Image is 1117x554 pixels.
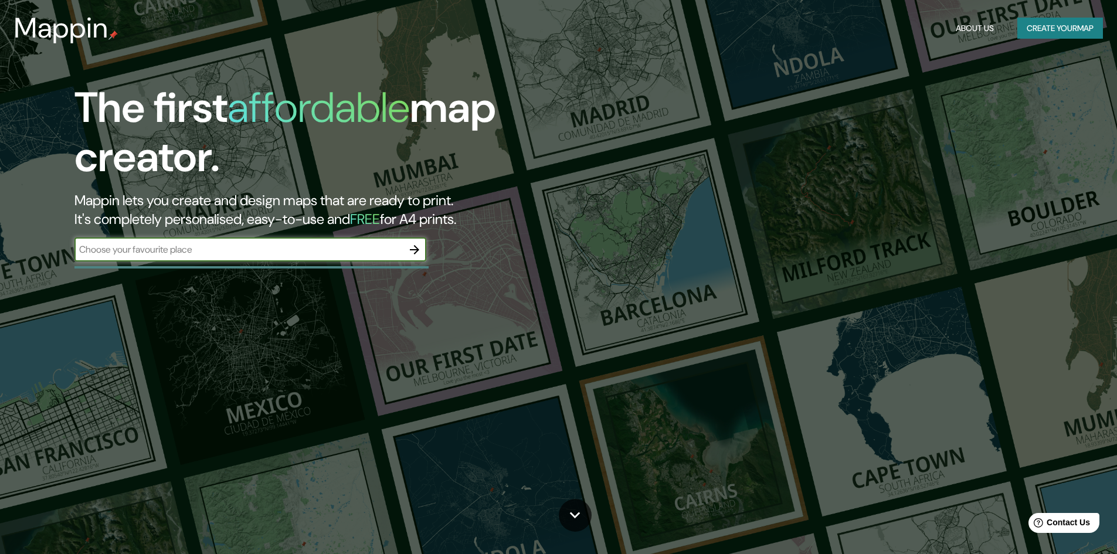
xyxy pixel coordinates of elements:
button: Create yourmap [1017,18,1103,39]
h2: Mappin lets you create and design maps that are ready to print. It's completely personalised, eas... [74,191,633,229]
button: About Us [951,18,999,39]
input: Choose your favourite place [74,243,403,256]
img: mappin-pin [108,30,118,40]
iframe: Help widget launcher [1013,508,1104,541]
h3: Mappin [14,12,108,45]
h1: affordable [228,80,410,135]
h1: The first map creator. [74,83,633,191]
h5: FREE [350,210,380,228]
